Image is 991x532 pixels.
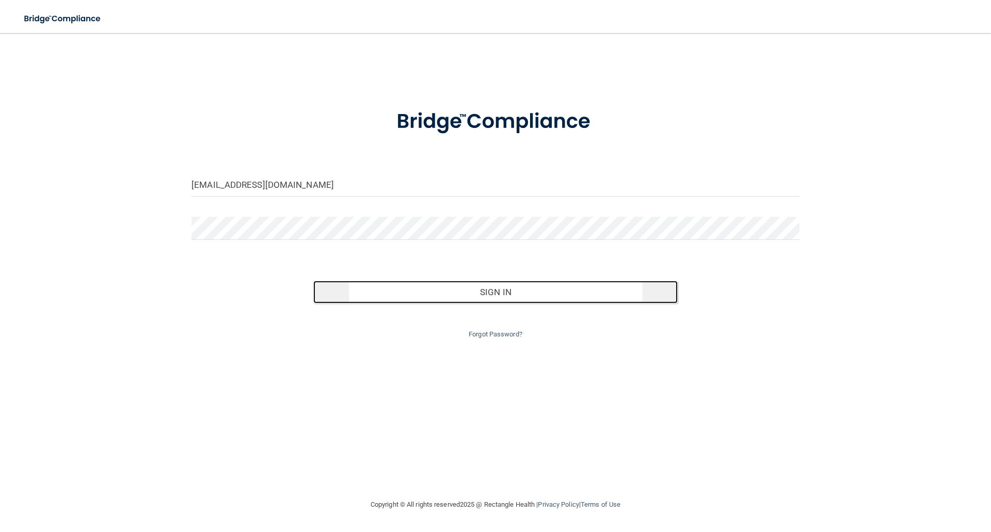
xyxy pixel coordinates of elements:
[313,281,678,303] button: Sign In
[538,501,579,508] a: Privacy Policy
[191,173,800,197] input: Email
[15,8,110,29] img: bridge_compliance_login_screen.278c3ca4.svg
[812,459,979,500] iframe: Drift Widget Chat Controller
[581,501,620,508] a: Terms of Use
[375,95,616,149] img: bridge_compliance_login_screen.278c3ca4.svg
[307,488,684,521] div: Copyright © All rights reserved 2025 @ Rectangle Health | |
[469,330,522,338] a: Forgot Password?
